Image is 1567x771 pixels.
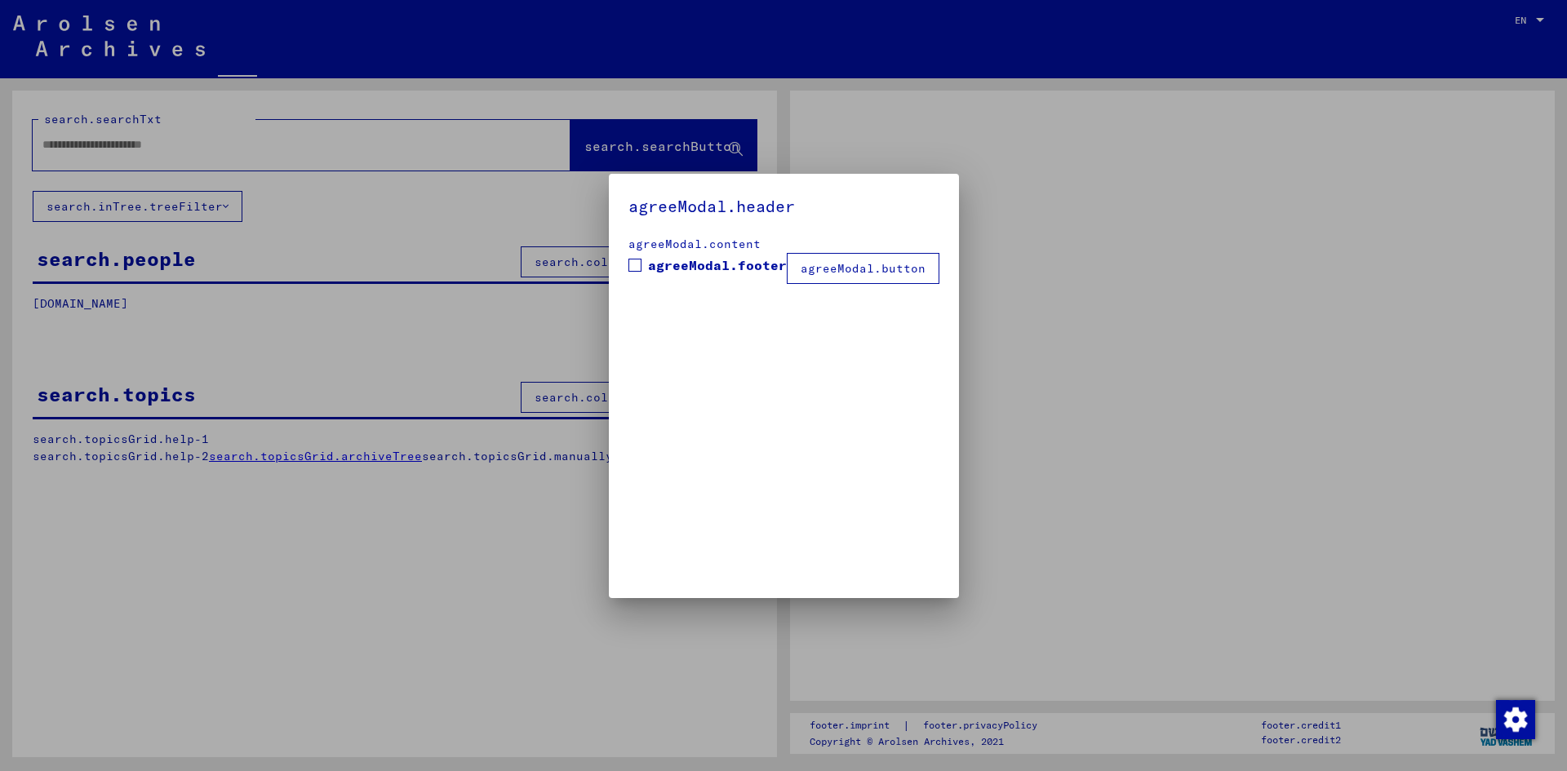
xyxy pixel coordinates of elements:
[787,253,939,284] button: agreeModal.button
[628,193,939,219] h5: agreeModal.header
[1496,700,1535,739] img: Change consent
[648,255,787,275] span: agreeModal.footer
[1495,699,1534,738] div: Change consent
[628,236,939,253] div: agreeModal.content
